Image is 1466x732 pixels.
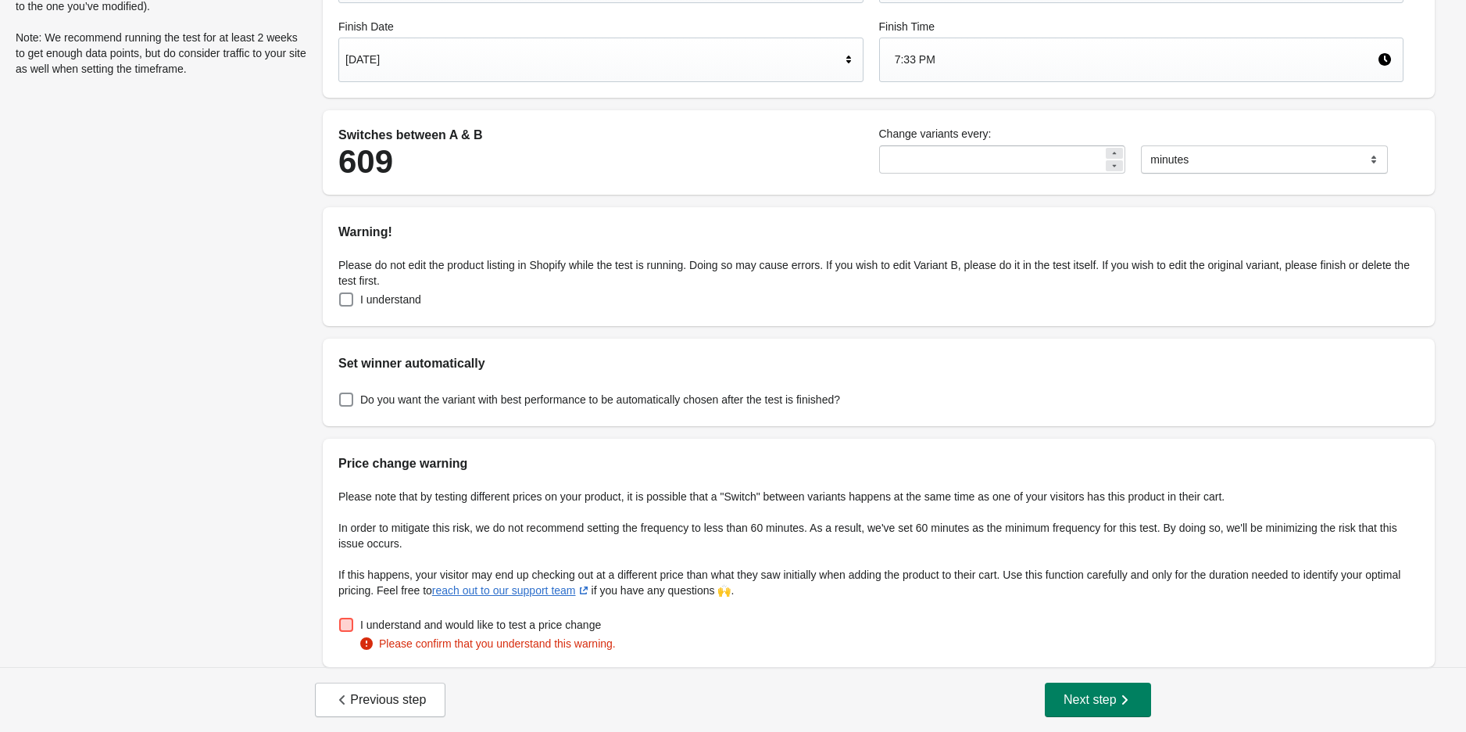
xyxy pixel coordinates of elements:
[338,567,1419,598] p: If this happens, your visitor may end up checking out at a different price than what they saw ini...
[338,126,864,145] div: Switches between A & B
[360,617,601,633] span: I understand and would like to test a price change
[432,584,592,597] a: reach out to our support team
[1045,683,1151,717] button: Next step
[338,354,1419,373] h2: Set winner automatically
[360,636,1419,651] div: Please confirm that you understand this warning.
[338,520,1419,551] p: In order to mitigate this risk, we do not recommend setting the frequency to less than 60 minutes...
[879,126,1404,142] label: Change variants every:
[338,489,1419,504] p: Please note that by testing different prices on your product, it is possible that a "Switch" betw...
[360,392,840,407] span: Do you want the variant with best performance to be automatically chosen after the test is finished?
[895,45,1378,74] div: 7:33 PM
[338,454,1419,473] h2: Price change warning
[338,19,864,34] label: Finish Date
[338,145,864,179] div: 609
[338,223,1419,242] h2: Warning!
[360,292,421,307] span: I understand
[345,45,841,74] div: [DATE]
[338,257,1419,289] p: Please do not edit the product listing in Shopify while the test is running. Doing so may cause e...
[879,19,1404,34] label: Finish Time
[1064,692,1132,708] span: Next step
[334,692,426,708] span: Previous step
[315,683,445,717] button: Previous step
[16,30,307,77] p: Note: We recommend running the test for at least 2 weeks to get enough data points, but do consid...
